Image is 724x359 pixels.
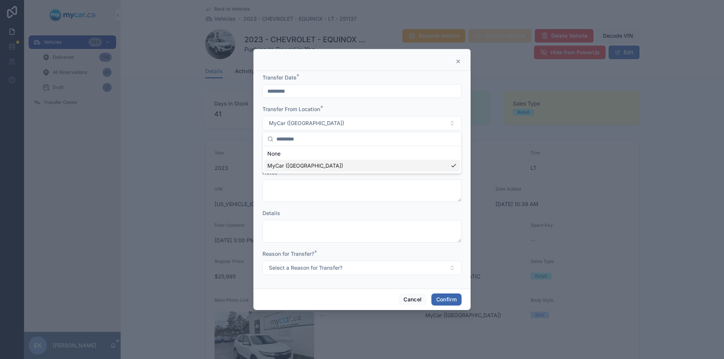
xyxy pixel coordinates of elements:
[262,116,462,130] button: Select Button
[264,148,460,160] div: None
[399,293,426,306] button: Cancel
[262,74,296,81] span: Transfer Date
[267,162,343,170] span: MyCar ([GEOGRAPHIC_DATA])
[263,146,461,173] div: Suggestions
[262,106,320,112] span: Transfer From Location
[262,210,280,216] span: Details
[269,119,344,127] span: MyCar ([GEOGRAPHIC_DATA])
[431,293,462,306] button: Confirm
[262,251,314,257] span: Reason for Transfer?
[262,261,462,275] button: Select Button
[269,264,342,272] span: Select a Reason for Transfer?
